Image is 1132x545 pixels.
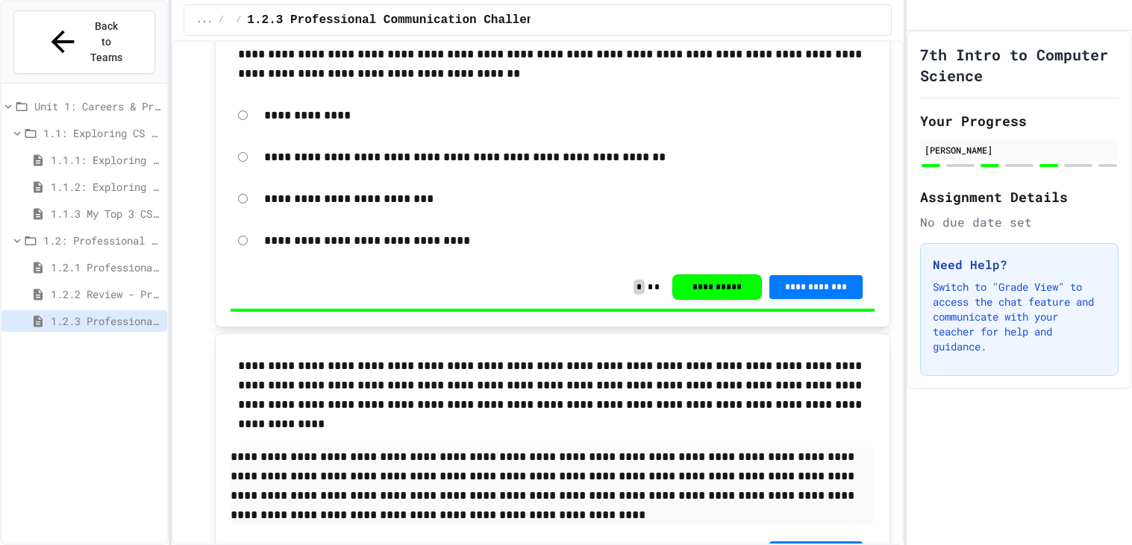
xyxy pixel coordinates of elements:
[51,259,161,275] span: 1.2.1 Professional Communication
[247,11,548,29] span: 1.2.3 Professional Communication Challenge
[51,313,161,329] span: 1.2.3 Professional Communication Challenge
[43,233,161,248] span: 1.2: Professional Communication
[219,14,224,26] span: /
[236,14,241,26] span: /
[43,125,161,141] span: 1.1: Exploring CS Careers
[933,280,1106,354] p: Switch to "Grade View" to access the chat feature and communicate with your teacher for help and ...
[925,143,1114,157] div: [PERSON_NAME]
[196,14,213,26] span: ...
[51,152,161,168] span: 1.1.1: Exploring CS Careers
[51,286,161,302] span: 1.2.2 Review - Professional Communication
[51,206,161,221] span: 1.1.3 My Top 3 CS Careers!
[920,44,1119,86] h1: 7th Intro to Computer Science
[920,110,1119,131] h2: Your Progress
[920,186,1119,207] h2: Assignment Details
[933,256,1106,274] h3: Need Help?
[13,10,155,74] button: Back to Teams
[34,98,161,114] span: Unit 1: Careers & Professionalism
[89,19,124,66] span: Back to Teams
[51,179,161,195] span: 1.1.2: Exploring CS Careers - Review
[920,213,1119,231] div: No due date set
